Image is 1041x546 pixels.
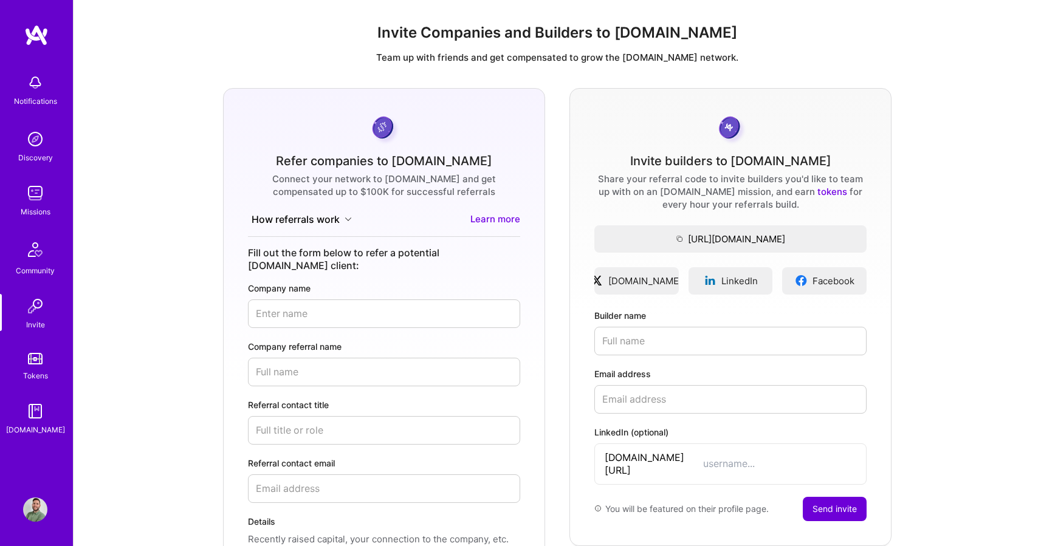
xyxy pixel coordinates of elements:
[248,172,520,198] div: Connect your network to [DOMAIN_NAME] and get compensated up to $100K for successful referrals
[248,299,520,328] input: Enter name
[594,385,867,414] input: Email address
[795,275,808,287] img: facebookLogo
[605,451,703,477] span: [DOMAIN_NAME][URL]
[368,113,400,145] img: purpleCoin
[23,399,47,423] img: guide book
[594,497,769,521] div: You will be featured on their profile page.
[703,457,856,470] input: username...
[704,275,716,287] img: linkedinLogo
[23,497,47,522] img: User Avatar
[594,426,867,439] label: LinkedIn (optional)
[18,151,53,164] div: Discovery
[83,51,1031,64] p: Team up with friends and get compensated to grow the [DOMAIN_NAME] network.
[276,155,492,168] div: Refer companies to [DOMAIN_NAME]
[248,416,520,445] input: Full title or role
[248,515,520,528] label: Details
[594,367,867,380] label: Email address
[721,275,758,287] span: LinkedIn
[248,474,520,503] input: Email address
[594,327,867,355] input: Full name
[813,275,854,287] span: Facebook
[21,205,50,218] div: Missions
[248,533,520,545] p: Recently raised capital, your connection to the company, etc.
[594,172,867,211] div: Share your referral code to invite builders you'd like to team up with on an [DOMAIN_NAME] missio...
[23,369,48,382] div: Tokens
[23,181,47,205] img: teamwork
[23,294,47,318] img: Invite
[23,70,47,95] img: bell
[26,318,45,331] div: Invite
[817,186,847,197] a: tokens
[248,457,520,469] label: Referral contact email
[630,155,831,168] div: Invite builders to [DOMAIN_NAME]
[83,24,1031,42] h1: Invite Companies and Builders to [DOMAIN_NAME]
[21,235,50,264] img: Community
[6,423,65,436] div: [DOMAIN_NAME]
[248,340,520,353] label: Company referral name
[248,213,356,227] button: How referrals work
[23,127,47,151] img: discovery
[16,264,55,277] div: Community
[470,213,520,227] a: Learn more
[28,353,43,364] img: tokens
[594,309,867,322] label: Builder name
[248,282,520,295] label: Company name
[594,233,867,245] span: [URL][DOMAIN_NAME]
[24,24,49,46] img: logo
[591,275,603,287] img: xLogo
[14,95,57,107] div: Notifications
[248,358,520,386] input: Full name
[248,247,520,272] div: Fill out the form below to refer a potential [DOMAIN_NAME] client:
[608,275,682,287] span: [DOMAIN_NAME]
[715,113,747,145] img: grayCoin
[803,497,867,521] button: Send invite
[248,398,520,411] label: Referral contact title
